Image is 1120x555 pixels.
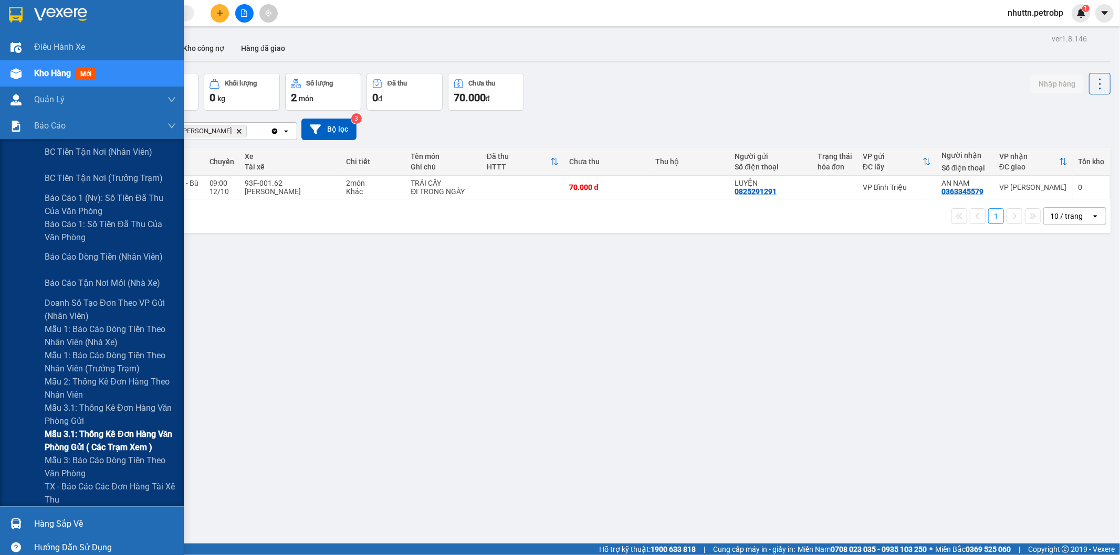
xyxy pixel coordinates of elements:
span: Báo cáo 1: Số tiền đã thu của văn phòng [45,218,176,244]
div: Chưa thu [569,157,645,166]
span: Báo cáo tận nơi mới (nhà xe) [45,276,160,290]
button: Đã thu0đ [367,73,443,111]
svg: Delete [236,128,242,134]
sup: 3 [351,113,362,124]
span: Báo cáo dòng tiền (nhân viên) [45,250,163,263]
svg: open [282,127,290,135]
div: Số điện thoại [735,163,807,171]
svg: Clear all [270,127,279,135]
div: Tồn kho [1078,157,1104,166]
span: Báo cáo 1 (nv): Số tiền đã thu của văn phòng [45,191,176,218]
img: warehouse-icon [11,94,22,105]
span: VP Đức Liễu [171,127,232,135]
button: Nhập hàng [1030,74,1084,93]
th: Toggle SortBy [482,148,564,176]
span: down [168,95,176,104]
div: Người nhận [941,151,989,159]
button: Chưa thu70.000đ [448,73,524,111]
span: Mẫu 3.1: Thống kê đơn hàng văn phòng gửi [45,401,176,428]
span: question-circle [11,542,21,552]
button: file-add [235,4,254,23]
div: Số điện thoại [941,164,989,172]
div: Chưa thu [469,80,496,87]
div: Đã thu [487,152,551,161]
div: VP [PERSON_NAME] [999,183,1067,191]
span: ⚪️ [929,547,933,551]
div: 0825291291 [735,187,777,196]
span: đ [378,94,382,103]
div: 70.000 đ [569,183,645,191]
button: Số lượng2món [285,73,361,111]
div: ĐC giao [999,163,1059,171]
strong: 0369 525 060 [966,545,1011,553]
span: 2 [291,91,297,104]
div: 12/10 [210,187,235,196]
span: 0 [372,91,378,104]
input: Selected VP Đức Liễu. [249,126,250,136]
span: 70.000 [454,91,486,104]
span: 0 [210,91,215,104]
div: AN NAM [941,179,989,187]
img: solution-icon [11,121,22,132]
span: Miền Nam [798,543,927,555]
img: warehouse-icon [11,68,22,79]
button: caret-down [1095,4,1114,23]
span: món [299,94,313,103]
span: BC tiền tận nơi (trưởng trạm) [45,172,163,185]
svg: open [1091,212,1100,220]
span: Cung cấp máy in - giấy in: [713,543,795,555]
span: Mẫu 3.1: Thống kê đơn hàng văn phòng gửi ( các trạm xem ) [45,428,176,454]
span: kg [217,94,225,103]
span: down [168,122,176,130]
span: | [1019,543,1020,555]
div: 2 món [346,179,401,187]
div: 0363345579 [941,187,983,196]
span: TX - Báo cáo các đơn hàng tài xế thu [45,480,176,506]
div: Khác [346,187,401,196]
span: file-add [240,9,248,17]
span: 1 [1084,5,1087,12]
div: hóa đơn [818,163,852,171]
div: Hàng sắp về [34,516,176,532]
span: Điều hành xe [34,40,85,54]
span: caret-down [1100,8,1109,18]
div: Chi tiết [346,157,401,166]
img: logo-vxr [9,7,23,23]
span: mới [76,68,96,80]
span: BC tiền tận nơi (nhân viên) [45,145,152,158]
div: ver 1.8.146 [1052,33,1087,45]
div: VP nhận [999,152,1059,161]
th: Toggle SortBy [857,148,936,176]
span: Mẫu 2: Thống kê đơn hàng theo nhân viên [45,375,176,401]
span: đ [486,94,490,103]
div: VP Bình Triệu [863,183,931,191]
button: aim [259,4,278,23]
span: Mẫu 1: Báo cáo dòng tiền theo nhân viên (trưởng trạm) [45,349,176,375]
div: VP gửi [863,152,923,161]
div: TRÁI CÂY [411,179,476,187]
div: Người gửi [735,152,807,161]
div: Tài xế [245,163,336,171]
span: plus [216,9,224,17]
div: HTTT [487,163,551,171]
div: LUYỆN [735,179,807,187]
span: | [704,543,705,555]
div: 10 / trang [1050,211,1083,221]
button: plus [211,4,229,23]
strong: 0708 023 035 - 0935 103 250 [831,545,927,553]
div: 09:00 [210,179,235,187]
div: Số lượng [306,80,333,87]
button: Bộ lọc [301,119,357,140]
div: Tên món [411,152,476,161]
span: nhuttn.petrobp [999,6,1072,19]
div: Xe [245,152,336,161]
span: Quản Lý [34,93,65,106]
img: warehouse-icon [11,42,22,53]
span: Kho hàng [34,68,71,78]
div: 93F-001.62 [245,179,336,187]
span: Doanh số tạo đơn theo VP gửi (nhân viên) [45,296,176,323]
div: ĐI TRONG NGÀY [411,187,476,196]
div: ĐC lấy [863,163,923,171]
div: Ghi chú [411,163,476,171]
button: 1 [988,208,1004,224]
